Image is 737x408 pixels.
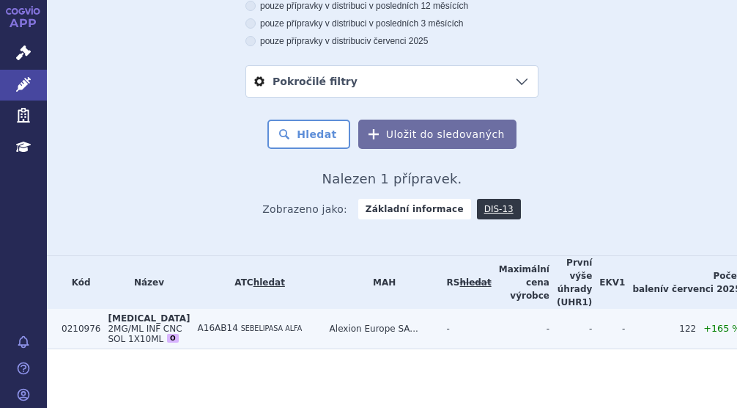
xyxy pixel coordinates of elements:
[358,199,471,219] strong: Základní informace
[492,256,549,309] th: Maximální cena výrobce
[262,199,347,219] span: Zobrazeno jako:
[245,18,538,29] label: pouze přípravky v distribuci v posledních 3 měsících
[253,277,285,288] a: hledat
[190,256,322,309] th: ATC
[54,309,100,349] td: 0210976
[100,256,190,309] th: Název
[366,36,428,46] span: v červenci 2025
[322,171,462,186] span: Nalezen 1 přípravek.
[267,120,350,149] button: Hledat
[625,309,696,349] td: 122
[459,277,491,288] a: vyhledávání neobsahuje žádnou platnou referenční skupinu
[245,35,538,47] label: pouze přípravky v distribuci
[322,309,440,349] td: Alexion Europe SA...
[54,256,100,309] th: Kód
[246,66,538,97] a: Pokročilé filtry
[459,277,491,288] del: hledat
[549,309,592,349] td: -
[549,256,592,309] th: První výše úhrady (UHR1)
[440,309,492,349] td: -
[477,199,521,219] a: DIS-13
[108,313,190,324] span: [MEDICAL_DATA]
[592,309,625,349] td: -
[358,120,516,149] button: Uložit do sledovaných
[322,256,440,309] th: MAH
[492,309,549,349] td: -
[592,256,625,309] th: EKV1
[241,324,303,332] span: SEBELIPASA ALFA
[198,323,238,333] span: A16AB14
[167,334,179,343] div: O
[440,256,492,309] th: RS
[108,324,182,344] span: 2MG/ML INF CNC SOL 1X10ML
